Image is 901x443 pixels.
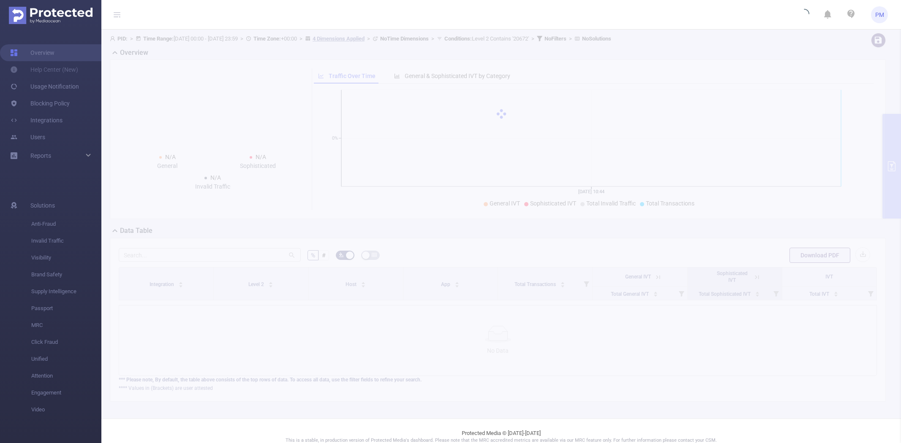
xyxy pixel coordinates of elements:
a: Blocking Policy [10,95,70,112]
span: Passport [31,300,101,317]
span: MRC [31,317,101,334]
span: PM [875,6,884,23]
i: icon: loading [799,9,809,21]
span: Anti-Fraud [31,216,101,232]
span: Brand Safety [31,266,101,283]
span: Click Fraud [31,334,101,351]
span: Visibility [31,249,101,266]
span: Solutions [30,197,55,214]
img: Protected Media [9,7,93,24]
a: Usage Notification [10,78,79,95]
span: Invalid Traffic [31,232,101,249]
a: Integrations [10,112,63,129]
span: Unified [31,351,101,367]
a: Reports [30,147,51,164]
span: Supply Intelligence [31,283,101,300]
span: Engagement [31,384,101,401]
a: Overview [10,44,54,61]
span: Attention [31,367,101,384]
span: Video [31,401,101,418]
span: Reports [30,152,51,159]
a: Users [10,129,45,146]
